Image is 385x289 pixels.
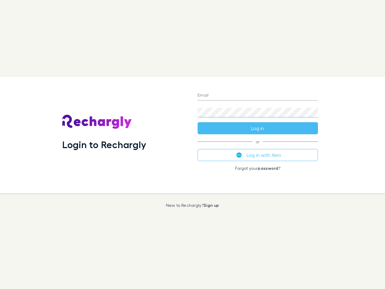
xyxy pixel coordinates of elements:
button: Log in with Xero [198,149,318,161]
img: Rechargly's Logo [62,115,132,129]
button: Log in [198,122,318,134]
p: Forgot your ? [198,166,318,171]
h1: Login to Rechargly [62,139,146,150]
span: or [198,141,318,142]
img: Xero's logo [236,152,242,158]
a: password [258,166,278,171]
a: Sign up [204,203,219,208]
p: New to Rechargly? [166,203,219,208]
